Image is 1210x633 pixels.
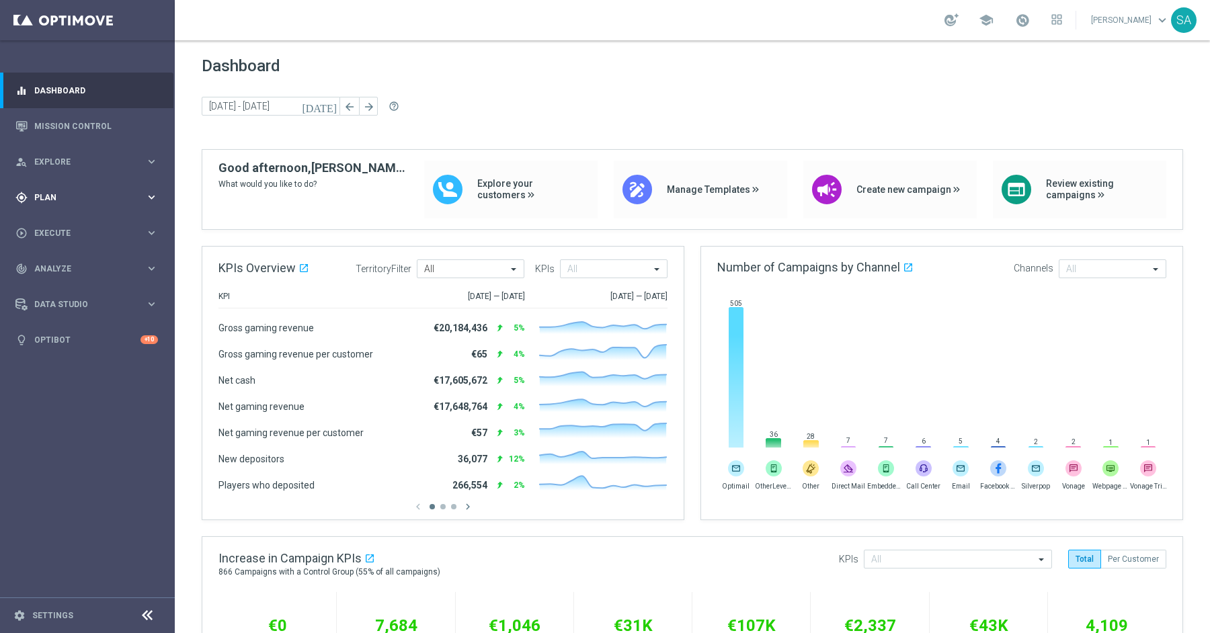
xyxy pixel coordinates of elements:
button: person_search Explore keyboard_arrow_right [15,157,159,167]
button: track_changes Analyze keyboard_arrow_right [15,263,159,274]
span: school [979,13,994,28]
a: Optibot [34,322,140,357]
div: Plan [15,192,145,204]
span: keyboard_arrow_down [1155,13,1170,28]
button: gps_fixed Plan keyboard_arrow_right [15,192,159,203]
i: keyboard_arrow_right [145,191,158,204]
div: Mission Control [15,108,158,144]
i: equalizer [15,85,28,97]
a: Dashboard [34,73,158,108]
a: [PERSON_NAME]keyboard_arrow_down [1090,10,1171,30]
i: keyboard_arrow_right [145,298,158,310]
i: lightbulb [15,334,28,346]
div: SA [1171,7,1197,33]
a: Settings [32,611,73,620]
i: keyboard_arrow_right [145,262,158,275]
span: Analyze [34,265,145,273]
button: Data Studio keyboard_arrow_right [15,299,159,310]
span: Plan [34,194,145,202]
button: lightbulb Optibot +10 [15,335,159,345]
i: settings [13,609,26,622]
button: play_circle_outline Execute keyboard_arrow_right [15,228,159,239]
i: person_search [15,156,28,168]
i: play_circle_outline [15,227,28,239]
a: Mission Control [34,108,158,144]
span: Execute [34,229,145,237]
button: equalizer Dashboard [15,85,159,96]
button: Mission Control [15,121,159,132]
i: keyboard_arrow_right [145,155,158,168]
div: +10 [140,335,158,344]
i: keyboard_arrow_right [145,226,158,239]
div: Dashboard [15,73,158,108]
div: Execute [15,227,145,239]
i: gps_fixed [15,192,28,204]
span: Explore [34,158,145,166]
i: track_changes [15,263,28,275]
div: Analyze [15,263,145,275]
div: Optibot [15,322,158,357]
div: Explore [15,156,145,168]
div: Data Studio [15,298,145,310]
span: Data Studio [34,300,145,308]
